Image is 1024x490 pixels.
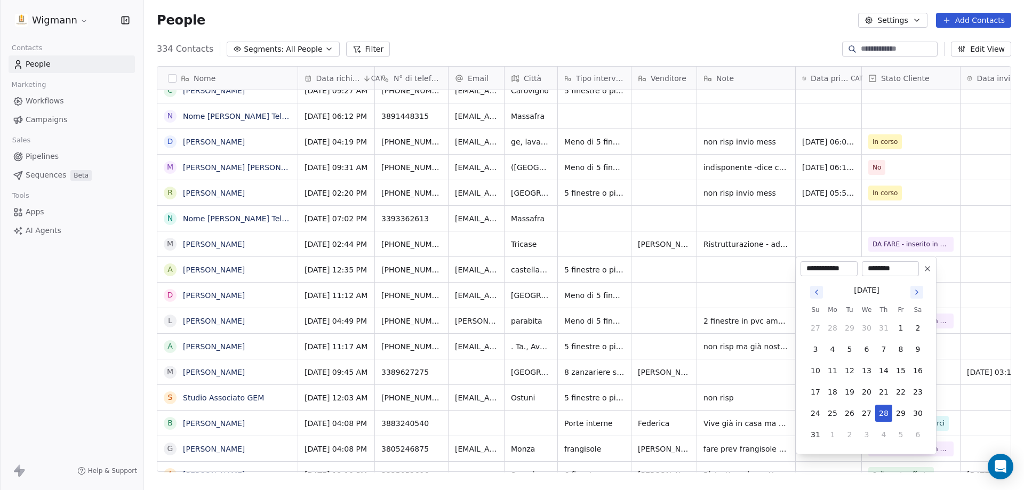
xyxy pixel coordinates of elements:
[807,319,824,336] button: 27
[875,362,892,379] button: 14
[892,426,909,443] button: 5
[909,319,926,336] button: 2
[892,319,909,336] button: 1
[858,426,875,443] button: 3
[892,362,909,379] button: 15
[909,285,924,300] button: Go to next month
[892,405,909,422] button: 29
[892,341,909,358] button: 8
[909,426,926,443] button: 6
[841,426,858,443] button: 2
[875,426,892,443] button: 4
[824,362,841,379] button: 11
[824,319,841,336] button: 28
[854,285,879,296] div: [DATE]
[909,405,926,422] button: 30
[824,341,841,358] button: 4
[824,383,841,400] button: 18
[858,304,875,315] th: Wednesday
[875,341,892,358] button: 7
[807,362,824,379] button: 10
[875,383,892,400] button: 21
[875,405,892,422] button: 28
[824,304,841,315] th: Monday
[858,319,875,336] button: 30
[892,383,909,400] button: 22
[841,383,858,400] button: 19
[824,405,841,422] button: 25
[807,383,824,400] button: 17
[858,383,875,400] button: 20
[858,341,875,358] button: 6
[807,405,824,422] button: 24
[875,304,892,315] th: Thursday
[807,341,824,358] button: 3
[875,319,892,336] button: 31
[841,304,858,315] th: Tuesday
[841,341,858,358] button: 5
[909,341,926,358] button: 9
[909,362,926,379] button: 16
[841,362,858,379] button: 12
[892,304,909,315] th: Friday
[858,405,875,422] button: 27
[858,362,875,379] button: 13
[807,304,824,315] th: Sunday
[841,319,858,336] button: 29
[909,383,926,400] button: 23
[841,405,858,422] button: 26
[824,426,841,443] button: 1
[807,426,824,443] button: 31
[809,285,824,300] button: Go to previous month
[909,304,926,315] th: Saturday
